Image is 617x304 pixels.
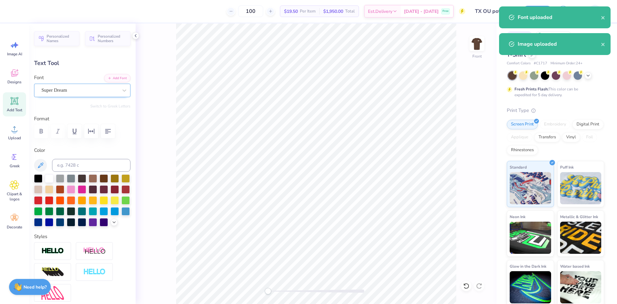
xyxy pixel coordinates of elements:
[507,61,531,66] span: Comfort Colors
[550,61,583,66] span: Minimum Order: 24 +
[7,107,22,113] span: Add Text
[514,86,594,98] div: This color can be expedited for 5 day delivery.
[323,8,343,15] span: $1,950.00
[507,107,604,114] div: Print Type
[572,120,604,129] div: Digital Print
[510,222,551,254] img: Neon Ink
[588,5,601,18] img: Aljosh Eyron Garcia
[52,159,130,172] input: e.g. 7428 c
[23,284,47,290] strong: Need help?
[368,8,392,15] span: Est. Delivery
[404,8,439,15] span: [DATE] - [DATE]
[510,164,527,170] span: Standard
[238,5,263,17] input: – –
[472,53,482,59] div: Front
[443,9,449,14] span: Free
[560,263,590,270] span: Water based Ink
[577,5,604,18] a: AG
[560,213,598,220] span: Metallic & Glitter Ink
[540,120,570,129] div: Embroidery
[41,286,64,300] img: Free Distort
[41,267,64,277] img: 3D Illusion
[601,14,605,21] button: close
[8,135,21,141] span: Upload
[345,8,355,15] span: Total
[562,133,580,142] div: Vinyl
[510,213,525,220] span: Neon Ink
[518,40,601,48] div: Image uploaded
[534,61,547,66] span: # C1717
[47,34,76,43] span: Personalized Names
[510,172,551,204] img: Standard
[34,147,130,154] label: Color
[83,247,106,255] img: Shadow
[265,288,271,294] div: Accessibility label
[518,14,601,21] div: Font uploaded
[284,8,298,15] span: $19.50
[507,120,538,129] div: Screen Print
[560,222,602,254] img: Metallic & Glitter Ink
[582,133,597,142] div: Foil
[90,104,130,109] button: Switch to Greek Letters
[300,8,316,15] span: Per Item
[560,172,602,204] img: Puff Ink
[534,133,560,142] div: Transfers
[507,133,532,142] div: Applique
[41,247,64,255] img: Stroke
[34,233,47,240] label: Styles
[560,271,602,303] img: Water based Ink
[83,268,106,276] img: Negative Space
[7,225,22,230] span: Decorate
[104,74,130,82] button: Add Font
[510,271,551,303] img: Glow in the Dark Ink
[510,263,546,270] span: Glow in the Dark Ink
[34,115,130,123] label: Format
[560,164,574,170] span: Puff Ink
[7,79,22,85] span: Designs
[470,5,517,18] input: Untitled Design
[470,37,483,50] img: Front
[507,145,538,155] div: Rhinestones
[34,74,44,81] label: Font
[34,31,79,46] button: Personalized Names
[34,59,130,68] div: Text Tool
[10,163,20,169] span: Greek
[85,31,130,46] button: Personalized Numbers
[7,51,22,57] span: Image AI
[98,34,127,43] span: Personalized Numbers
[514,87,549,92] strong: Fresh Prints Flash:
[601,40,605,48] button: close
[4,191,25,202] span: Clipart & logos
